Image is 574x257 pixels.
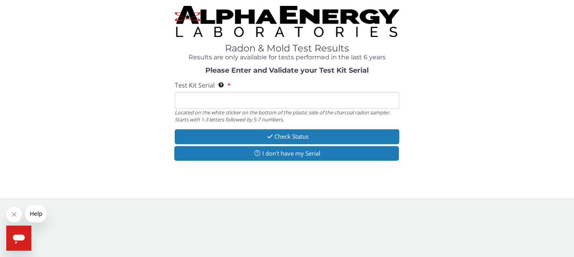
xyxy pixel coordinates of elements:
[175,54,400,61] h4: Results are only available for tests performed in the last 6 years
[175,43,400,53] h1: Radon & Mold Test Results
[175,6,400,37] img: TightCrop.jpg
[6,226,31,251] iframe: Button to launch messaging window
[205,66,369,75] strong: Please Enter and Validate your Test Kit Serial
[175,109,400,123] div: Located on the white sticker on the bottom of the plastic side of the charcoal radon sampler. Sta...
[175,81,215,90] span: Test Kit Serial
[25,205,46,222] iframe: Message from company
[174,146,399,161] button: I don't have my Serial
[175,129,400,144] button: Check Status
[6,207,22,222] iframe: Close message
